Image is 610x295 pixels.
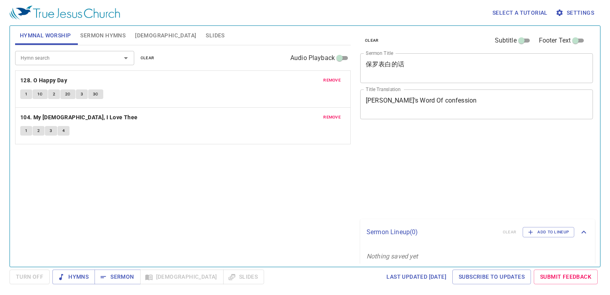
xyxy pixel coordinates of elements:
[120,52,131,64] button: Open
[367,227,496,237] p: Sermon Lineup ( 0 )
[495,36,517,45] span: Subtitle
[80,31,125,41] span: Sermon Hymns
[53,91,55,98] span: 2
[367,252,418,260] i: Nothing saved yet
[25,91,27,98] span: 1
[365,37,379,44] span: clear
[48,89,60,99] button: 2
[554,6,597,20] button: Settings
[206,31,224,41] span: Slides
[20,126,32,136] button: 1
[319,113,346,122] button: remove
[95,270,140,284] button: Sermon
[141,54,154,62] span: clear
[20,89,32,99] button: 1
[20,31,71,41] span: Hymnal Worship
[33,126,44,136] button: 2
[62,127,65,134] span: 4
[492,8,548,18] span: Select a tutorial
[20,76,67,85] b: 128. O Happy Day
[290,53,335,63] span: Audio Playback
[65,91,71,98] span: 2C
[135,31,196,41] span: [DEMOGRAPHIC_DATA]
[360,219,595,245] div: Sermon Lineup(0)clearAdd to Lineup
[20,113,139,122] button: 104. My [DEMOGRAPHIC_DATA], I Love Thee
[459,272,525,282] span: Subscribe to Updates
[366,97,587,112] textarea: [PERSON_NAME]'s Word Of confession
[20,113,138,122] b: 104. My [DEMOGRAPHIC_DATA], I Love Thee
[323,77,341,84] span: remove
[76,89,88,99] button: 3
[383,270,450,284] a: Last updated [DATE]
[88,89,103,99] button: 3C
[489,6,551,20] button: Select a tutorial
[45,126,57,136] button: 3
[81,91,83,98] span: 3
[366,60,587,76] textarea: 保罗表白的话
[37,127,40,134] span: 2
[25,127,27,134] span: 1
[319,76,346,85] button: remove
[534,270,598,284] a: Submit Feedback
[539,36,571,45] span: Footer Text
[452,270,531,284] a: Subscribe to Updates
[357,128,547,216] iframe: from-child
[58,126,69,136] button: 4
[323,114,341,121] span: remove
[136,53,159,63] button: clear
[101,272,134,282] span: Sermon
[52,270,95,284] button: Hymns
[557,8,594,18] span: Settings
[360,36,384,45] button: clear
[20,76,69,85] button: 128. O Happy Day
[540,272,591,282] span: Submit Feedback
[37,91,43,98] span: 1C
[93,91,98,98] span: 3C
[50,127,52,134] span: 3
[60,89,75,99] button: 2C
[523,227,574,237] button: Add to Lineup
[386,272,446,282] span: Last updated [DATE]
[59,272,89,282] span: Hymns
[528,229,569,236] span: Add to Lineup
[10,6,120,20] img: True Jesus Church
[33,89,48,99] button: 1C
